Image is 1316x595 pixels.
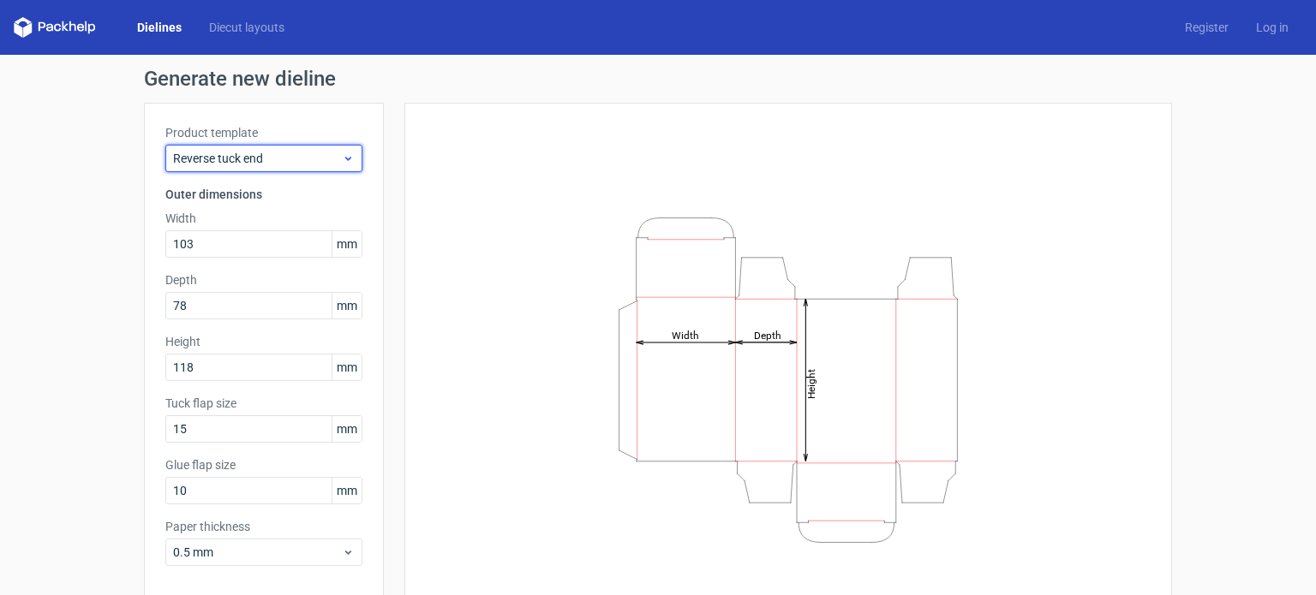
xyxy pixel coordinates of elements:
[144,68,1172,89] h1: Generate new dieline
[165,210,362,227] label: Width
[165,395,362,412] label: Tuck flap size
[1171,19,1242,36] a: Register
[332,231,362,257] span: mm
[332,354,362,380] span: mm
[332,478,362,503] span: mm
[805,368,817,398] tspan: Height
[1242,19,1302,36] a: Log in
[165,186,362,203] h3: Outer dimensions
[173,150,342,167] span: Reverse tuck end
[672,329,699,341] tspan: Width
[195,19,298,36] a: Diecut layouts
[165,456,362,473] label: Glue flap size
[123,19,195,36] a: Dielines
[754,329,781,341] tspan: Depth
[165,124,362,141] label: Product template
[165,271,362,289] label: Depth
[332,416,362,442] span: mm
[165,518,362,535] label: Paper thickness
[165,333,362,350] label: Height
[173,544,342,561] span: 0.5 mm
[332,293,362,318] span: mm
